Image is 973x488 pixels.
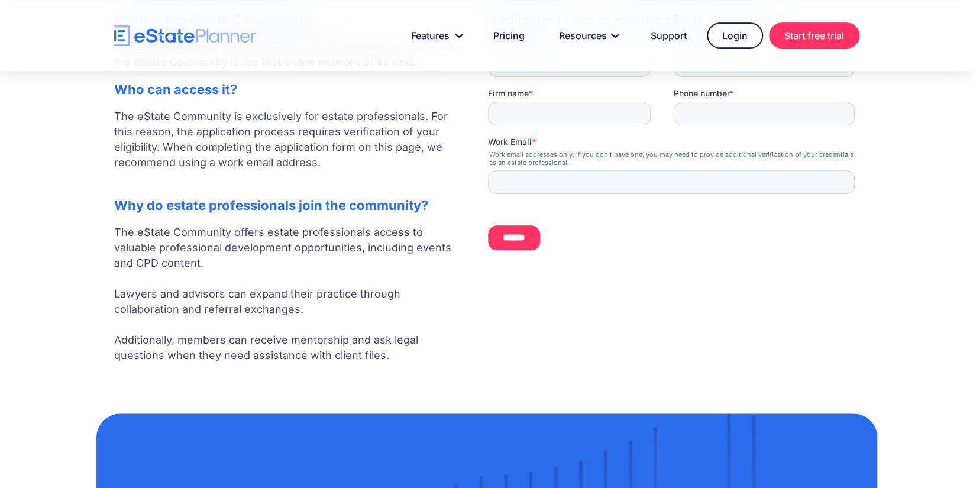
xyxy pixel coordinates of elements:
iframe: Form 0 [488,39,859,260]
p: The eState Community offers estate professionals access to valuable professional development oppo... [114,225,464,363]
h2: Why do estate professionals join the community? [114,198,464,213]
p: The eState Community is exclusively for estate professionals. For this reason, the application pr... [114,109,464,186]
a: Support [636,24,701,47]
a: Features [397,24,473,47]
h2: Who can access it? [114,82,464,97]
a: Pricing [479,24,539,47]
a: Start free trial [769,22,859,49]
a: home [114,25,256,46]
a: Login [707,22,763,49]
a: Resources [545,24,631,47]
